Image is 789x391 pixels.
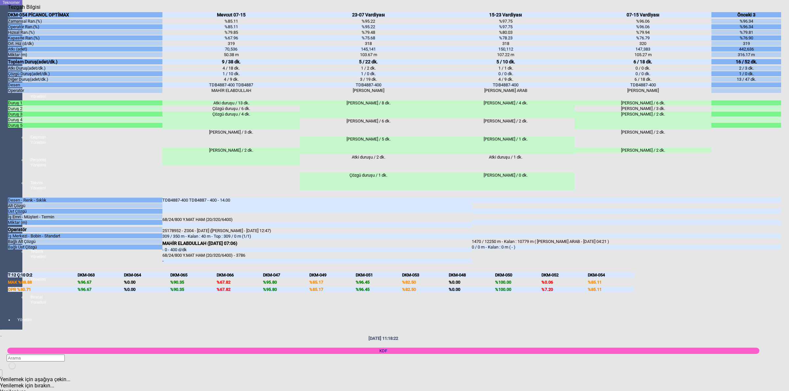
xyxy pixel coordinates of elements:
div: Önceki 3 [711,12,781,17]
div: 103.67 m [300,52,437,57]
div: %96.34 [711,19,781,24]
div: %96.45 [356,280,402,285]
div: TDB4887-400 [574,82,711,87]
div: 319 [711,41,781,46]
div: Operatör [8,227,162,232]
div: [PERSON_NAME] / 2 dk. [162,148,299,165]
div: %78.23 [437,35,574,40]
div: DKM-047 [263,272,309,277]
div: 6 / 18 dk. [574,59,711,64]
div: 147,383 [574,47,711,52]
div: Kapasite Ran.(%) [8,35,162,40]
div: Bağlı Üst Çözgü [8,245,162,250]
div: %95.22 [300,19,437,24]
div: %96.06 [574,24,711,29]
div: Duruş 4 [8,117,162,122]
div: 1470 / 12250 m - Kalan : 10779 m ( [PERSON_NAME] ARAB - [DATE] 04:21 ) [472,239,781,244]
div: Mevcut 07-15 [162,12,299,17]
div: [PERSON_NAME] [574,88,711,93]
div: 442,636 [711,47,781,52]
div: 6 / 18 dk. [574,77,711,82]
div: DKM-054 [588,272,634,277]
div: [PERSON_NAME] / 2 dk. [437,119,574,136]
div: Diğer Duruş(adet/dk.) [8,77,162,82]
div: %95.80 [263,280,309,285]
div: Miktar (m) [8,52,162,57]
div: 13 / 47 dk. [711,77,781,82]
div: 107.22 m [437,52,574,57]
div: Çözgü duruşu / 4 dk. [162,112,299,129]
div: Atki duruşu / 1 dk. [437,155,574,172]
div: %0.00 [124,280,170,285]
div: Duruş 3 [8,112,162,117]
div: DKM-066 [217,272,263,277]
div: DKM-054 PİCANOL OPTİMAX [8,12,162,17]
div: 4 / 9 dk. [162,77,299,82]
div: 15-23 Vardiyası [437,12,574,17]
div: T:12 Ç:10 D:2 [8,272,78,277]
div: Miktar (m) [8,220,162,225]
div: %95.22 [300,24,437,29]
div: %85.11 [162,24,299,29]
div: 9 / 38 dk. [162,59,299,64]
div: 5 / 10 dk. [437,59,574,64]
div: Toplam Duruş(adet/dk.) [8,59,162,64]
div: TDB4887-400 [437,82,574,87]
div: Atkı (adet) [8,47,162,52]
div: 50.38 m [162,52,299,57]
div: Desen - Renk - Sıklık [8,198,162,203]
div: [PERSON_NAME] / 2 dk. [574,112,711,129]
div: 318 [437,41,574,46]
div: Ort. Hız (d/dk) [8,41,162,46]
div: 1 / 0 dk. [711,71,781,76]
div: Zamansal Ran.(%) [8,19,162,24]
div: Alt Çözgü [8,203,162,208]
div: DKM-053 [402,272,448,277]
div: 0 / 0 dk. [437,71,574,76]
div: 16 / 52 dk. [711,59,781,64]
div: %80.03 [437,30,574,35]
div: 105.27 m [574,52,711,57]
div: TDB4887-400 TDB4887 - 400 - 14.00 [162,198,472,212]
div: Operatör Ran.(%) [8,24,162,29]
div: %96.45 [356,287,402,292]
div: Bağlı Alt Çözgü [8,239,162,244]
div: TDB4887-400 TDB4887 [162,82,299,87]
div: 25178952 - Z004 - [DATE] ([PERSON_NAME] - [DATE] 12:47) [162,228,472,233]
div: 1 / 10 dk. [162,71,299,76]
div: Atki duruşu / 13 dk. [162,100,299,105]
div: Operatör [8,88,162,93]
div: [PERSON_NAME] / 4 dk. [437,100,574,118]
div: Duruş 5 [8,123,162,128]
div: 07-15 Vardiyası [574,12,711,17]
div: MAK %88.88 [8,280,78,285]
div: [PERSON_NAME] ARAB [437,88,574,93]
div: DKM-052 [541,272,588,277]
div: 316.17 m [711,52,781,57]
div: 1 / 0 dk. [300,71,437,76]
div: 319 [162,41,299,46]
div: %96.06 [574,19,711,24]
div: 0 / 0 m - Kalan : 0 m ( - ) [472,245,781,250]
div: DKM-065 [170,272,217,277]
div: 2 / 3 dk. [711,66,781,71]
div: DKM-051 [356,272,402,277]
div: Atkı Duruş(adet/dk.) [8,66,162,71]
div: Çözgü duruşu / 1 dk. [300,173,437,190]
div: Atki duruşu / 2 dk. [300,155,437,172]
div: DKM-048 [449,272,495,277]
div: %0.00 [124,287,170,292]
div: [PERSON_NAME] / 2 dk. [574,130,711,147]
div: Üst Çözgü [8,209,162,214]
div: %100.00 [495,287,541,292]
div: DKM-049 [309,272,356,277]
div: %100.00 [495,280,541,285]
div: [PERSON_NAME] / 3 dk. [162,130,299,147]
div: %90.35 [170,287,217,292]
div: %67.82 [217,280,263,285]
div: 1 / 1 dk. [437,66,574,71]
div: %85.17 [309,287,356,292]
div: %96.34 [711,24,781,29]
div: [PERSON_NAME] / 6 dk. [574,100,711,105]
div: [PERSON_NAME] / 5 dk. [300,137,437,154]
